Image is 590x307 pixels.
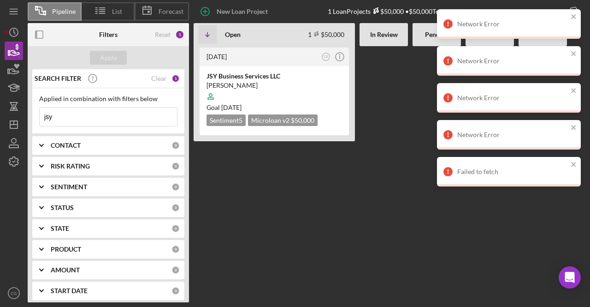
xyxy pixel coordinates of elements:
[206,81,342,90] div: [PERSON_NAME]
[425,31,448,38] b: Pending
[52,8,76,15] span: Pipeline
[194,2,277,21] button: New Loan Project
[571,13,577,22] button: close
[112,8,122,15] span: List
[371,7,404,15] div: $50,000
[370,31,398,38] b: In Review
[559,266,581,289] div: Open Intercom Messenger
[217,2,268,21] div: New Loan Project
[5,284,23,302] button: CS
[206,72,342,81] div: JSY Business Services LLC
[171,245,180,253] div: 0
[171,162,180,170] div: 0
[198,46,350,137] a: [DATE]CSJSY Business Services LLC[PERSON_NAME]Goal [DATE]Sentiment5Microloan v2 $50,000
[457,20,568,28] div: Network Error
[206,53,227,60] time: 2025-08-19 19:46
[225,31,241,38] b: Open
[457,57,568,65] div: Network Error
[221,103,242,111] time: 10/03/2025
[51,183,87,191] b: SENTIMENT
[11,291,17,296] text: CS
[51,225,69,232] b: STATE
[457,168,568,175] div: Failed to fetch
[291,116,314,124] span: $50,000
[571,124,577,132] button: close
[51,246,81,253] b: PRODUCT
[171,287,180,295] div: 0
[571,87,577,96] button: close
[171,266,180,274] div: 0
[457,131,568,138] div: Network Error
[328,7,447,15] div: 1 Loan Projects • $50,000 Total
[39,95,177,102] div: Applied in combination with filters below
[51,142,81,149] b: CONTACT
[171,183,180,191] div: 0
[171,74,180,83] div: 1
[159,8,183,15] span: Forecast
[51,266,80,274] b: AMOUNT
[90,51,127,65] button: Apply
[324,55,329,58] text: CS
[175,30,184,39] div: 1
[171,141,180,150] div: 0
[51,204,74,211] b: STATUS
[171,204,180,212] div: 0
[571,161,577,169] button: close
[206,103,242,111] span: Goal
[100,51,117,65] div: Apply
[155,31,171,38] div: Reset
[308,30,344,38] div: 1 $50,000
[571,50,577,59] button: close
[457,94,568,102] div: Network Error
[248,114,318,126] div: Microloan v2
[51,163,90,170] b: RISK RATING
[171,224,180,233] div: 0
[151,75,167,82] div: Clear
[35,75,81,82] b: SEARCH FILTER
[533,2,585,21] button: Export
[320,51,332,63] button: CS
[51,287,88,295] b: START DATE
[206,114,246,126] div: Sentiment 5
[99,31,118,38] b: Filters
[543,2,562,21] div: Export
